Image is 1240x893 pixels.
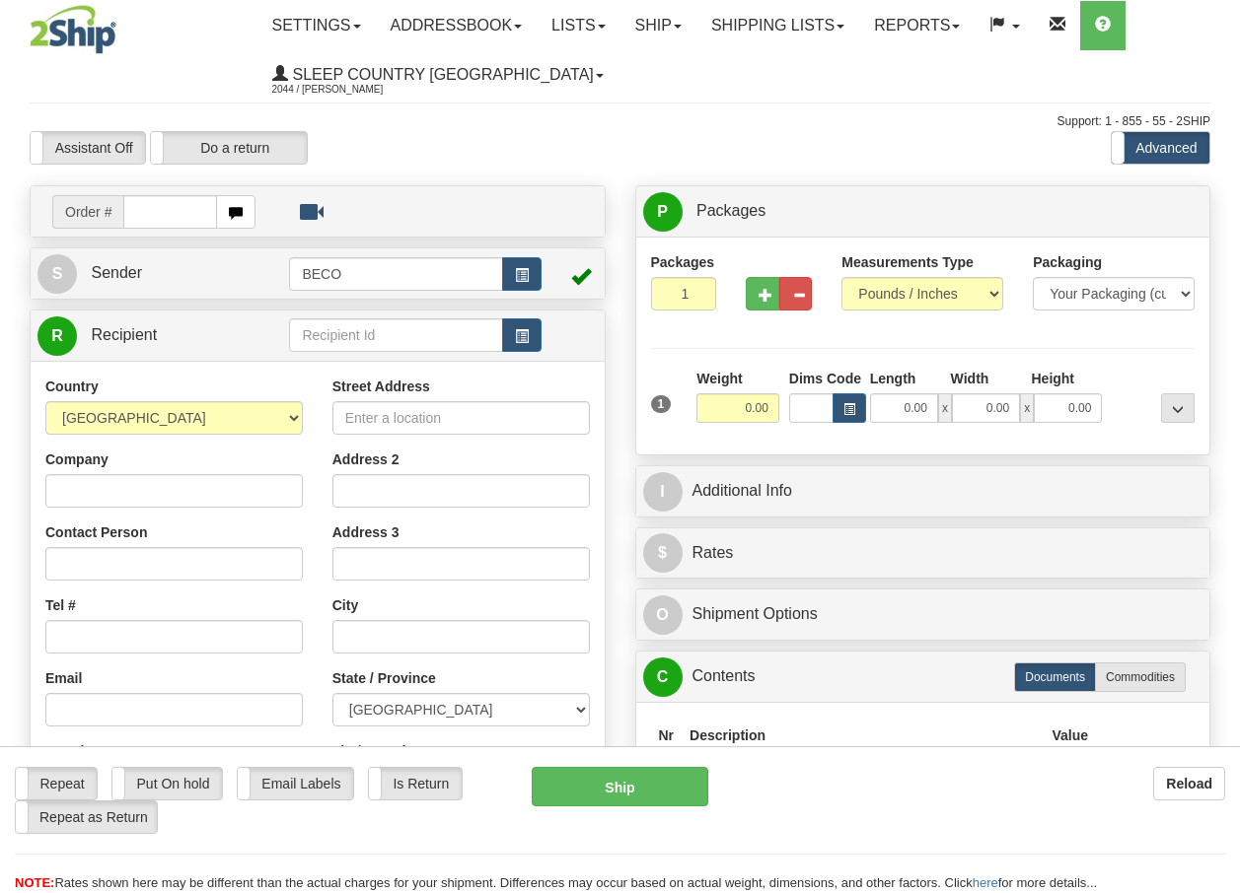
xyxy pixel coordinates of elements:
label: Measurements Type [841,252,974,272]
b: Reload [1166,776,1212,791]
span: P [643,192,683,232]
label: State / Province [332,668,436,688]
a: Sleep Country [GEOGRAPHIC_DATA] 2044 / [PERSON_NAME] [257,50,619,100]
button: Reload [1153,767,1225,800]
span: x [938,393,952,423]
label: Zip / Postal [332,741,406,761]
a: here [973,875,998,890]
label: Address 2 [332,449,400,469]
label: Advanced [1112,132,1209,164]
a: S Sender [37,253,289,294]
label: Commodities [1095,662,1186,692]
span: C [643,657,683,697]
a: CContents [643,656,1204,697]
label: Repeat as Return [16,801,157,833]
label: Is Return [369,768,462,799]
span: R [37,316,77,356]
span: S [37,254,77,294]
label: Repeat [16,768,97,799]
label: Email [45,668,82,688]
a: Reports [859,1,975,50]
iframe: chat widget [1195,346,1238,547]
a: Ship [620,1,696,50]
label: Documents [1014,662,1096,692]
a: OShipment Options [643,594,1204,635]
label: Length [870,369,916,388]
label: City [332,595,358,615]
a: Lists [537,1,620,50]
input: Sender Id [289,257,502,291]
th: Value [1044,718,1096,754]
input: Recipient Id [289,318,502,352]
span: 1 [651,395,672,413]
span: 2044 / [PERSON_NAME] [272,80,420,100]
label: Email Labels [238,768,353,799]
a: Settings [257,1,376,50]
span: Sleep Country [GEOGRAPHIC_DATA] [288,66,594,83]
span: I [643,472,683,512]
th: Description [682,718,1044,754]
span: NOTE: [15,875,54,890]
label: Width [951,369,989,388]
span: Order # [52,195,123,229]
a: Addressbook [376,1,538,50]
label: Weight [696,369,742,388]
label: Height [1031,369,1074,388]
span: $ [643,533,683,573]
a: R Recipient [37,315,261,356]
a: $Rates [643,533,1204,574]
input: Enter a location [332,401,590,435]
label: Tel # [45,595,76,615]
label: Contact Person [45,522,147,542]
label: Country [45,377,99,396]
a: IAdditional Info [643,471,1204,512]
span: Recipient [91,326,157,343]
div: Support: 1 - 855 - 55 - 2SHIP [30,113,1210,130]
span: Sender [91,264,142,281]
label: Put On hold [112,768,222,799]
span: O [643,595,683,635]
th: Nr [651,718,683,754]
a: Shipping lists [696,1,859,50]
button: Ship [532,767,709,806]
div: ... [1161,393,1195,423]
label: Address 3 [332,522,400,542]
span: x [1020,393,1034,423]
img: logo2044.jpg [30,5,116,54]
a: P Packages [643,191,1204,232]
label: Dims Code [789,369,860,388]
label: Packaging [1033,252,1102,272]
label: Street Address [332,377,430,396]
label: Tax Id [45,741,84,761]
label: Packages [651,252,715,272]
span: Packages [696,202,766,219]
label: Assistant Off [31,132,145,164]
label: Do a return [151,132,307,164]
label: Company [45,449,109,469]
